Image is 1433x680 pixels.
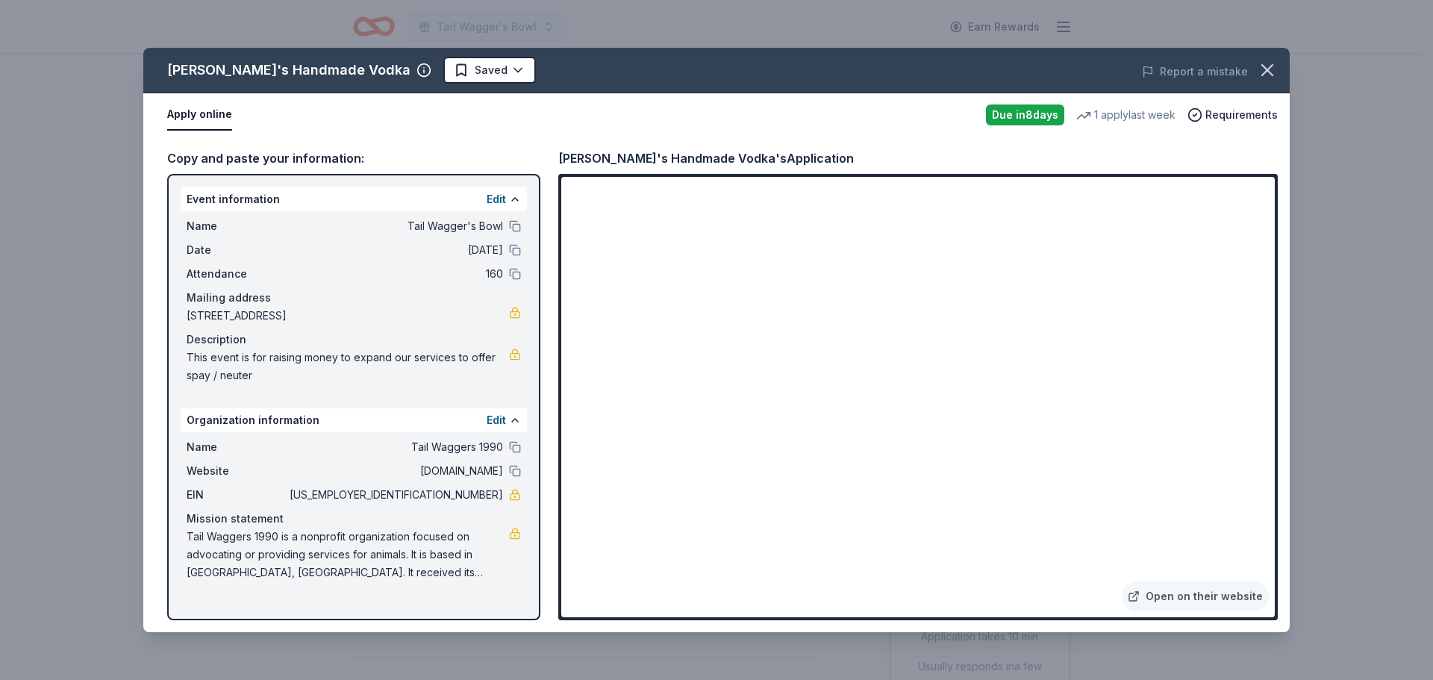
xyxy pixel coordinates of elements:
[167,58,410,82] div: [PERSON_NAME]'s Handmade Vodka
[287,217,503,235] span: Tail Wagger's Bowl
[986,105,1064,125] div: Due in 8 days
[443,57,536,84] button: Saved
[558,149,854,168] div: [PERSON_NAME]'s Handmade Vodka's Application
[287,265,503,283] span: 160
[287,438,503,456] span: Tail Waggers 1990
[187,307,509,325] span: [STREET_ADDRESS]
[487,190,506,208] button: Edit
[1076,106,1176,124] div: 1 apply last week
[475,61,508,79] span: Saved
[1187,106,1278,124] button: Requirements
[187,510,521,528] div: Mission statement
[181,408,527,432] div: Organization information
[187,528,509,581] span: Tail Waggers 1990 is a nonprofit organization focused on advocating or providing services for ani...
[187,217,287,235] span: Name
[187,289,521,307] div: Mailing address
[181,187,527,211] div: Event information
[287,462,503,480] span: [DOMAIN_NAME]
[1142,63,1248,81] button: Report a mistake
[287,486,503,504] span: [US_EMPLOYER_IDENTIFICATION_NUMBER]
[187,331,521,349] div: Description
[487,411,506,429] button: Edit
[1122,581,1269,611] a: Open on their website
[1205,106,1278,124] span: Requirements
[167,99,232,131] button: Apply online
[287,241,503,259] span: [DATE]
[167,149,540,168] div: Copy and paste your information:
[187,265,287,283] span: Attendance
[187,486,287,504] span: EIN
[187,462,287,480] span: Website
[187,438,287,456] span: Name
[187,349,509,384] span: This event is for raising money to expand our services to offer spay / neuter
[187,241,287,259] span: Date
